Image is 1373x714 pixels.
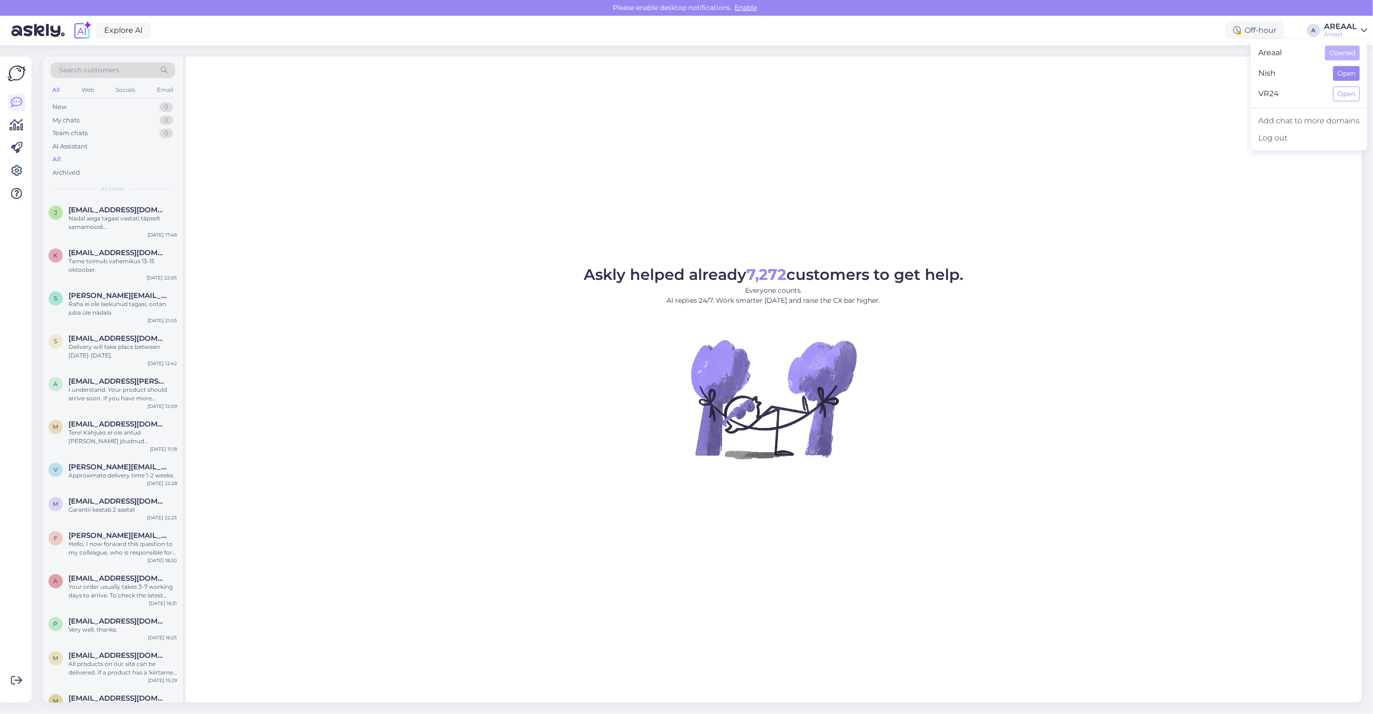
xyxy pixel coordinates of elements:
span: Mauritealane@gmail.com [69,694,167,703]
span: mariediits09@gmail.com [69,651,167,660]
div: Areaal [1324,30,1357,38]
span: M [53,697,59,704]
img: Askly Logo [8,64,26,82]
div: AREAAL [1324,23,1357,30]
span: f [54,535,58,542]
div: [DATE] 21:05 [147,317,177,324]
span: stebik@gmail.com [69,334,167,343]
div: 0 [159,102,173,112]
div: Email [155,84,175,96]
span: Search customers [59,65,119,75]
div: All [52,155,61,164]
div: AI Assistant [52,142,88,151]
a: Explore AI [96,22,151,39]
div: [DATE] 11:18 [150,446,177,453]
div: Nädal aega tagasi vastati täpselt samamoodi… [69,214,177,231]
span: Viktor.tkatsenko@gmail.com [69,463,167,471]
div: Approximate delivery time 1-2 weeks. [69,471,177,480]
span: a [54,577,58,585]
span: p [54,620,58,627]
span: Askly helped already customers to get help. [584,265,963,284]
span: K [54,252,58,259]
div: Delivery will take place between [DATE]-[DATE]. [69,343,177,360]
div: Socials [114,84,137,96]
div: Hello, I now forward this question to my colleague, who is responsible for this. The reply will b... [69,540,177,557]
span: VR24 [1258,87,1325,101]
span: mati1411@hotmail.com [69,420,167,428]
div: Off-hour [1226,22,1284,39]
span: J [54,209,57,216]
div: All [50,84,61,96]
span: V [54,466,58,473]
span: prittinen.juha@gmail.com [69,617,167,625]
span: Jantsusliis@gmail.com [69,206,167,214]
div: 0 [159,116,173,125]
span: Enable [732,3,760,12]
div: Team chats [52,129,88,138]
div: Tere! Kahjuks ei ole antud [PERSON_NAME] jõudnud [PERSON_NAME] saadetud, vabandame. Teostasime ta... [69,428,177,446]
div: [DATE] 15:29 [148,677,177,684]
span: Areaal [1258,46,1317,60]
div: Very well, thanks. [69,625,177,634]
div: Web [79,84,96,96]
span: m [53,654,59,662]
span: m [53,423,59,430]
span: Nish [1258,66,1325,81]
div: Log out [1251,129,1367,147]
div: [DATE] 17:46 [147,231,177,238]
span: s [54,295,58,302]
b: 7,272 [746,265,786,284]
div: [DATE] 22:05 [147,274,177,281]
span: Moonikak@gmail.com [69,497,167,506]
button: Open [1333,87,1360,101]
img: explore-ai [72,20,92,40]
button: Open [1333,66,1360,81]
div: Tarne toimub vahemikus 13-15 oktoober. [69,257,177,274]
div: [DATE] 22:23 [147,514,177,521]
div: Garantii kestab 2 aastat [69,506,177,514]
span: anton.jartsev@gmail.com [69,574,167,583]
div: All products on our site can be delivered. If a product has a 'kiirtarne' label, it will arrive i... [69,660,177,677]
div: [DATE] 16:25 [148,634,177,641]
div: Raha ei ole laekunud tagasi, ootan juba üle nädala [69,300,177,317]
div: [DATE] 22:28 [147,480,177,487]
button: Opened [1325,46,1360,60]
div: My chats [52,116,79,125]
div: [DATE] 16:31 [149,600,177,607]
span: fredi.arnover@gmail.com [69,531,167,540]
div: [DATE] 12:42 [147,360,177,367]
span: M [53,500,59,507]
p: Everyone counts. AI replies 24/7. Work smarter [DATE] and raise the CX bar higher. [584,286,963,306]
div: New [52,102,67,112]
div: A [1307,24,1320,37]
span: annabel.kallas@gmail.com [69,377,167,386]
div: Archived [52,168,80,178]
a: AREAALAreaal [1324,23,1367,38]
a: Add chat to more domains [1251,112,1367,129]
span: All chats [101,185,125,193]
img: No Chat active [688,313,859,485]
span: a [54,380,58,387]
div: Your order usually takes 3-7 working days to arrive. To check the latest delivery status, please ... [69,583,177,600]
div: I understand. Your product should arrive soon. If you have more questions or need help, please co... [69,386,177,403]
div: [DATE] 12:09 [147,403,177,410]
div: [DATE] 18:20 [147,557,177,564]
span: stanislav.pupkevits@gmail.com [69,291,167,300]
span: s [54,337,58,345]
span: Kirkekobi@gmail.com [69,248,167,257]
div: 0 [159,129,173,138]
